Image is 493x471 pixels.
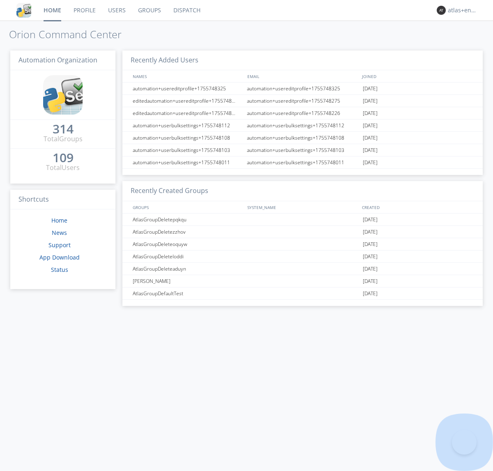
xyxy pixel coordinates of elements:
[53,125,74,134] a: 314
[245,107,361,119] div: automation+usereditprofile+1755748226
[122,95,483,107] a: editedautomation+usereditprofile+1755748275automation+usereditprofile+1755748275[DATE]
[51,216,67,224] a: Home
[131,275,244,287] div: [PERSON_NAME]
[452,430,477,455] iframe: Toggle Customer Support
[43,75,83,115] img: cddb5a64eb264b2086981ab96f4c1ba7
[122,214,483,226] a: AtlasGroupDeletepqkqu[DATE]
[245,156,361,168] div: automation+userbulksettings+1755748011
[131,132,244,144] div: automation+userbulksettings+1755748108
[122,119,483,132] a: automation+userbulksettings+1755748112automation+userbulksettings+1755748112[DATE]
[122,107,483,119] a: editedautomation+usereditprofile+1755748226automation+usereditprofile+1755748226[DATE]
[122,132,483,144] a: automation+userbulksettings+1755748108automation+userbulksettings+1755748108[DATE]
[131,238,244,250] div: AtlasGroupDeleteoquyw
[131,156,244,168] div: automation+userbulksettings+1755748011
[131,250,244,262] div: AtlasGroupDeleteloddi
[245,95,361,107] div: automation+usereditprofile+1755748275
[131,144,244,156] div: automation+userbulksettings+1755748103
[131,70,243,82] div: NAMES
[363,214,378,226] span: [DATE]
[122,181,483,201] h3: Recently Created Groups
[131,226,244,238] div: AtlasGroupDeletezzhov
[245,144,361,156] div: automation+userbulksettings+1755748103
[363,107,378,119] span: [DATE]
[363,144,378,156] span: [DATE]
[51,266,68,273] a: Status
[39,253,80,261] a: App Download
[245,119,361,131] div: automation+userbulksettings+1755748112
[131,214,244,225] div: AtlasGroupDeletepqkqu
[363,226,378,238] span: [DATE]
[52,229,67,237] a: News
[363,95,378,107] span: [DATE]
[122,287,483,300] a: AtlasGroupDefaultTest[DATE]
[245,70,360,82] div: EMAIL
[122,263,483,275] a: AtlasGroupDeleteaduyn[DATE]
[18,55,97,64] span: Automation Organization
[363,132,378,144] span: [DATE]
[245,132,361,144] div: automation+userbulksettings+1755748108
[122,144,483,156] a: automation+userbulksettings+1755748103automation+userbulksettings+1755748103[DATE]
[122,238,483,250] a: AtlasGroupDeleteoquyw[DATE]
[53,154,74,163] a: 109
[360,70,475,82] div: JOINED
[363,287,378,300] span: [DATE]
[363,156,378,169] span: [DATE]
[131,95,244,107] div: editedautomation+usereditprofile+1755748275
[363,275,378,287] span: [DATE]
[10,190,115,210] h3: Shortcuts
[131,119,244,131] div: automation+userbulksettings+1755748112
[131,287,244,299] div: AtlasGroupDefaultTest
[48,241,71,249] a: Support
[44,134,83,144] div: Total Groups
[53,154,74,162] div: 109
[363,119,378,132] span: [DATE]
[122,226,483,238] a: AtlasGroupDeletezzhov[DATE]
[245,83,361,94] div: automation+usereditprofile+1755748325
[16,3,31,18] img: cddb5a64eb264b2086981ab96f4c1ba7
[363,263,378,275] span: [DATE]
[46,163,80,172] div: Total Users
[122,83,483,95] a: automation+usereditprofile+1755748325automation+usereditprofile+1755748325[DATE]
[122,51,483,71] h3: Recently Added Users
[53,125,74,133] div: 314
[122,250,483,263] a: AtlasGroupDeleteloddi[DATE]
[122,156,483,169] a: automation+userbulksettings+1755748011automation+userbulksettings+1755748011[DATE]
[448,6,479,14] div: atlas+english0002
[360,201,475,213] div: CREATED
[131,201,243,213] div: GROUPS
[131,83,244,94] div: automation+usereditprofile+1755748325
[131,263,244,275] div: AtlasGroupDeleteaduyn
[437,6,446,15] img: 373638.png
[363,238,378,250] span: [DATE]
[363,250,378,263] span: [DATE]
[131,107,244,119] div: editedautomation+usereditprofile+1755748226
[122,275,483,287] a: [PERSON_NAME][DATE]
[245,201,360,213] div: SYSTEM_NAME
[363,83,378,95] span: [DATE]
